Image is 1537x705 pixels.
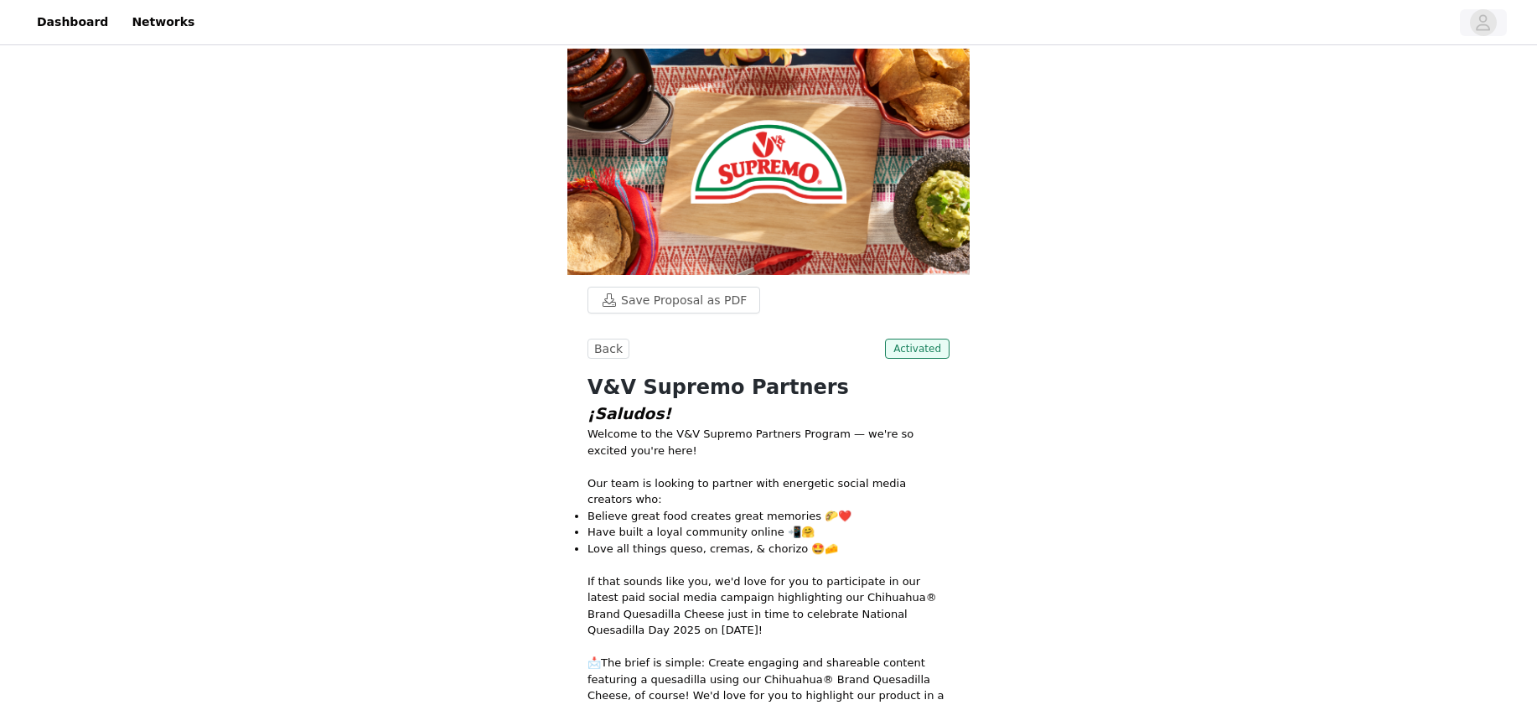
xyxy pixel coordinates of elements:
[587,287,760,314] button: Save Proposal as PDF
[587,475,950,508] p: Our team is looking to partner with energetic social media creators who:
[885,339,950,359] span: Activated
[587,405,671,422] span: ¡Saludos!
[567,49,970,275] img: campaign image
[27,3,118,41] a: Dashboard
[587,426,950,459] p: Welcome to the V&V Supremo Partners Program — we're so excited you're here!
[587,372,950,402] h1: V&V Supremo Partners
[587,573,950,639] p: If that sounds like you, we'd love for you to participate in our latest paid social media campaig...
[122,3,204,41] a: Networks
[587,339,629,359] button: Back
[1475,9,1491,36] div: avatar
[587,524,950,541] li: Have built a loyal community online 📲🤗
[587,541,950,557] li: Love all things queso, cremas, & chorizo 🤩🧀
[587,508,950,525] li: Believe great food creates great memories 🌮❤️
